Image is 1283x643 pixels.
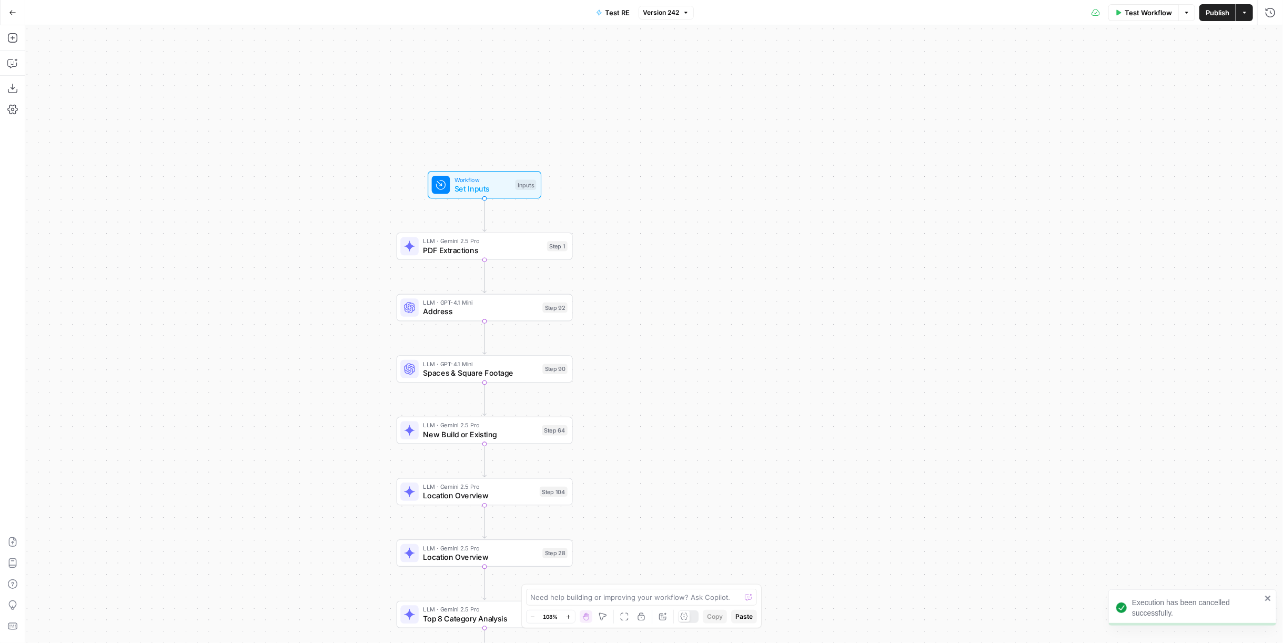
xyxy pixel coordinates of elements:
[643,8,680,17] span: Version 242
[483,382,486,415] g: Edge from step_90 to step_64
[397,601,573,628] div: LLM · Gemini 2.5 ProTop 8 Category AnalysisStep 86
[1132,597,1261,618] div: Execution has been cancelled successfully.
[639,6,694,19] button: Version 242
[397,478,573,506] div: LLM · Gemini 2.5 ProLocation OverviewStep 104
[483,566,486,599] g: Edge from step_28 to step_86
[542,364,568,374] div: Step 90
[703,610,727,624] button: Copy
[1199,4,1236,21] button: Publish
[605,7,630,18] span: Test RE
[397,417,573,444] div: LLM · Gemini 2.5 ProNew Build or ExistingStep 64
[423,605,538,614] span: LLM · Gemini 2.5 Pro
[423,306,538,317] span: Address
[423,245,543,256] span: PDF Extractions
[423,237,543,246] span: LLM · Gemini 2.5 Pro
[483,505,486,538] g: Edge from step_104 to step_28
[1265,594,1272,602] button: close
[483,321,486,354] g: Edge from step_92 to step_90
[542,303,568,313] div: Step 92
[590,4,637,21] button: Test RE
[543,612,558,621] span: 108%
[731,610,757,624] button: Paste
[483,259,486,293] g: Edge from step_1 to step_92
[423,359,538,368] span: LLM · GPT-4.1 Mini
[483,444,486,477] g: Edge from step_64 to step_104
[1108,4,1178,21] button: Test Workflow
[735,612,753,621] span: Paste
[547,241,568,251] div: Step 1
[423,551,538,563] span: Location Overview
[423,482,536,491] span: LLM · Gemini 2.5 Pro
[542,548,568,558] div: Step 28
[423,490,536,501] span: Location Overview
[1125,7,1172,18] span: Test Workflow
[454,175,511,184] span: Workflow
[707,612,723,621] span: Copy
[1206,7,1229,18] span: Publish
[397,233,573,260] div: LLM · Gemini 2.5 ProPDF ExtractionsStep 1
[423,429,538,440] span: New Build or Existing
[516,180,537,190] div: Inputs
[397,294,573,321] div: LLM · GPT-4.1 MiniAddressStep 92
[423,544,538,552] span: LLM · Gemini 2.5 Pro
[397,171,573,198] div: WorkflowSet InputsInputs
[454,183,511,195] span: Set Inputs
[423,298,538,307] span: LLM · GPT-4.1 Mini
[397,355,573,383] div: LLM · GPT-4.1 MiniSpaces & Square FootageStep 90
[540,487,568,497] div: Step 104
[423,613,538,625] span: Top 8 Category Analysis
[397,539,573,567] div: LLM · Gemini 2.5 ProLocation OverviewStep 28
[542,425,568,435] div: Step 64
[423,421,538,430] span: LLM · Gemini 2.5 Pro
[423,367,538,379] span: Spaces & Square Footage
